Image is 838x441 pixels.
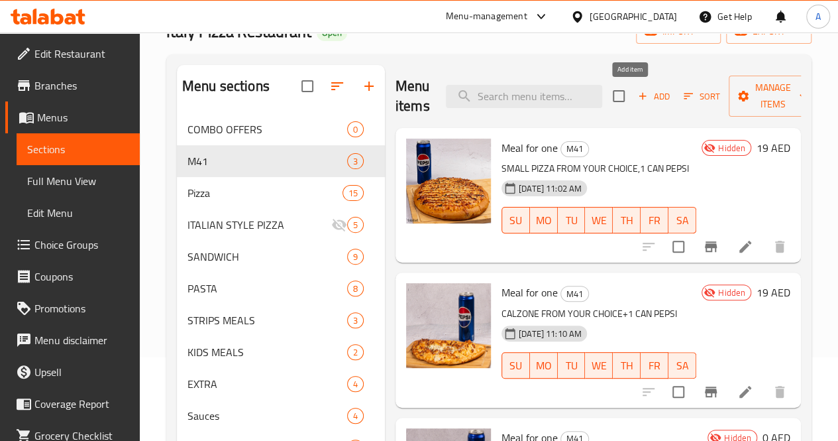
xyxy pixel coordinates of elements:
[406,283,491,368] img: Meal for one
[5,261,140,292] a: Coupons
[501,138,558,158] span: Meal for one
[535,356,552,375] span: MO
[343,187,363,200] span: 15
[177,241,385,273] div: SANDWICH9
[558,207,586,233] button: TU
[5,324,140,356] a: Menu disclaimer
[737,239,753,255] a: Edit menu item
[347,408,364,424] div: items
[646,211,663,230] span: FR
[501,160,696,177] p: SMALL PIZZA FROM YOUR CHOICE,1 CAN PEPSI
[347,217,364,233] div: items
[348,378,363,391] span: 4
[674,356,691,375] span: SA
[680,86,723,107] button: Sort
[641,207,668,233] button: FR
[674,211,691,230] span: SA
[713,286,751,299] span: Hidden
[187,408,347,424] span: Sauces
[187,312,347,328] span: STRIPS MEALS
[647,23,710,40] span: import
[342,185,364,201] div: items
[17,133,140,165] a: Sections
[187,249,347,265] span: SANDWICH
[17,165,140,197] a: Full Menu View
[187,153,347,169] span: M41
[187,121,347,137] span: COMBO OFFERS
[348,346,363,359] span: 2
[5,229,140,261] a: Choice Groups
[561,141,588,157] span: M41
[17,197,140,229] a: Edit Menu
[347,281,364,296] div: items
[675,86,729,107] span: Sort items
[618,211,635,230] span: TH
[501,306,696,322] p: CALZONE FROM YOUR CHOICE+1 CAN PEPSI
[348,251,363,263] span: 9
[347,312,364,328] div: items
[530,352,558,379] button: MO
[513,182,587,195] span: [DATE] 11:02 AM
[501,207,530,233] button: SU
[585,207,613,233] button: WE
[321,70,353,102] span: Sort sections
[34,237,129,253] span: Choice Groups
[560,141,589,157] div: M41
[187,185,342,201] span: Pizza
[34,364,129,380] span: Upsell
[5,101,140,133] a: Menus
[561,286,588,302] span: M41
[27,173,129,189] span: Full Menu View
[513,328,587,340] span: [DATE] 11:10 AM
[27,141,129,157] span: Sections
[668,352,696,379] button: SA
[406,139,491,223] img: Meal for one
[729,76,817,117] button: Manage items
[331,217,347,233] svg: Inactive section
[347,153,364,169] div: items
[641,352,668,379] button: FR
[446,85,602,108] input: search
[348,155,363,168] span: 3
[177,368,385,400] div: EXTRA4
[348,123,363,136] span: 0
[187,376,347,392] span: EXTRA
[815,9,821,24] span: A
[5,38,140,70] a: Edit Restaurant
[590,9,677,24] div: [GEOGRAPHIC_DATA]
[739,80,807,113] span: Manage items
[501,352,530,379] button: SU
[348,314,363,327] span: 3
[177,177,385,209] div: Pizza15
[560,286,589,302] div: M41
[177,273,385,304] div: PASTA8
[737,23,801,40] span: export
[590,211,607,230] span: WE
[177,400,385,432] div: Sauces4
[530,207,558,233] button: MO
[5,388,140,420] a: Coverage Report
[5,70,140,101] a: Branches
[177,304,385,336] div: STRIPS MEALS3
[182,76,270,96] h2: Menu sections
[764,376,796,408] button: delete
[347,121,364,137] div: items
[563,356,580,375] span: TU
[535,211,552,230] span: MO
[187,281,347,296] span: PASTA
[34,332,129,348] span: Menu disclaimer
[664,378,692,406] span: Select to update
[347,344,364,360] div: items
[664,233,692,261] span: Select to update
[695,376,727,408] button: Branch-specific-item
[737,384,753,400] a: Edit menu item
[34,46,129,62] span: Edit Restaurant
[187,217,331,233] span: ITALIAN STYLE PIZZA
